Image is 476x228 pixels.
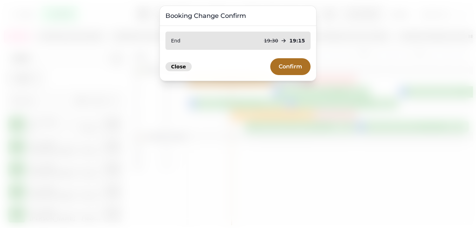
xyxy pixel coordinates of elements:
p: 19:30 [264,37,278,44]
span: Confirm [279,64,302,69]
span: Close [171,64,186,69]
p: End [171,37,181,44]
button: Close [165,62,192,71]
button: Confirm [270,58,311,75]
h3: Booking Change Confirm [165,12,311,20]
p: 19:15 [289,37,305,44]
